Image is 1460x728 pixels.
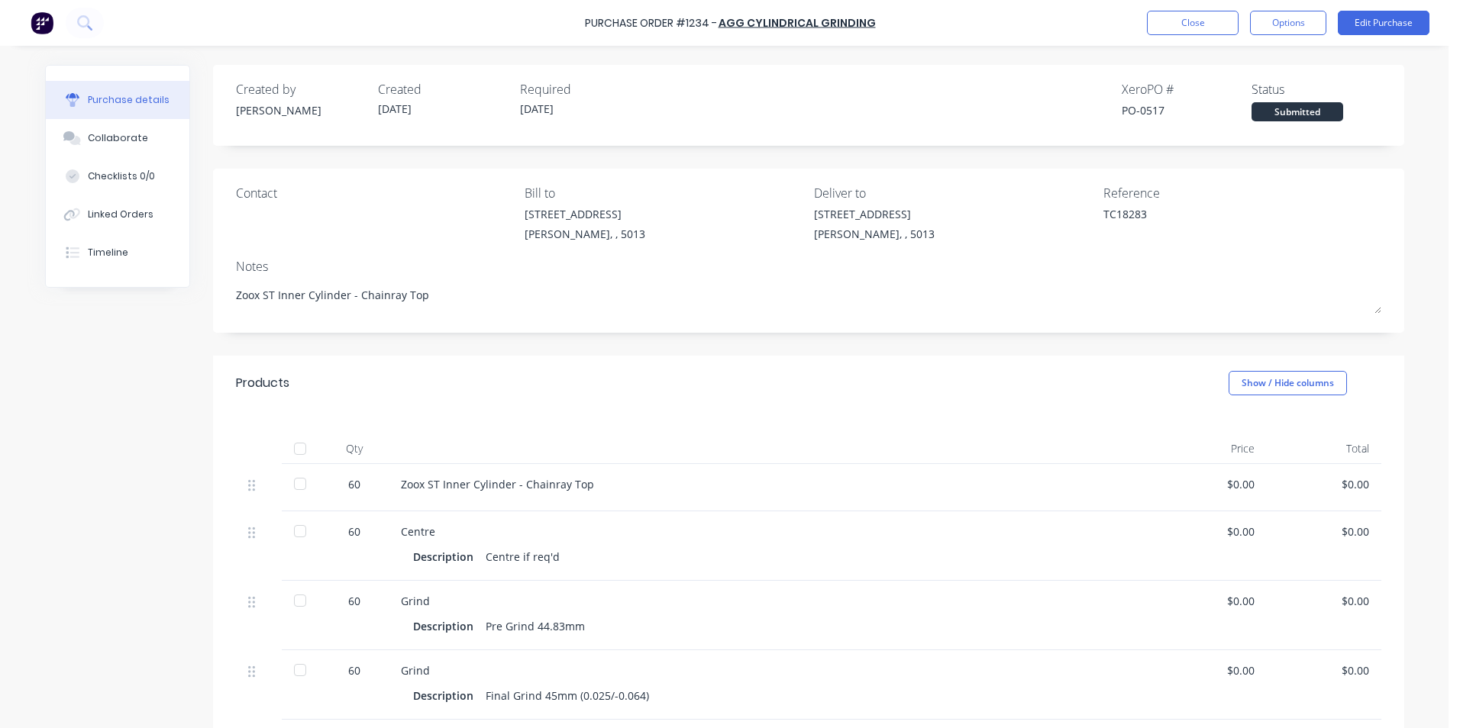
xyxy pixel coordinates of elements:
[525,184,803,202] div: Bill to
[1122,80,1252,98] div: Xero PO #
[401,523,1140,540] div: Centre
[486,546,560,568] div: Centre if req'd
[1338,11,1429,35] button: Edit Purchase
[1164,593,1255,609] div: $0.00
[332,662,376,678] div: 60
[719,15,876,31] a: AGG Cylindrical Grinding
[46,195,189,234] button: Linked Orders
[1147,11,1239,35] button: Close
[1164,523,1255,540] div: $0.00
[1279,662,1369,678] div: $0.00
[320,433,389,464] div: Qty
[46,157,189,195] button: Checklists 0/0
[585,15,717,31] div: Purchase Order #1234 -
[1103,206,1294,240] textarea: TC18283
[413,685,486,707] div: Description
[1252,80,1381,98] div: Status
[814,206,935,222] div: [STREET_ADDRESS]
[1103,184,1381,202] div: Reference
[1229,371,1347,395] button: Show / Hide columns
[814,184,1092,202] div: Deliver to
[401,476,1140,492] div: Zoox ST Inner Cylinder - Chainray Top
[236,257,1381,275] div: Notes
[46,119,189,157] button: Collaborate
[332,523,376,540] div: 60
[1279,476,1369,492] div: $0.00
[413,615,486,637] div: Description
[46,234,189,272] button: Timeline
[525,226,645,242] div: [PERSON_NAME], , 5013
[486,615,585,637] div: Pre Grind 44.83mm
[486,685,649,707] div: Final Grind 45mm (0.025/-0.064)
[31,11,53,34] img: Factory
[1164,476,1255,492] div: $0.00
[401,662,1140,678] div: Grind
[378,80,508,98] div: Created
[236,279,1381,314] textarea: Zoox ST Inner Cylinder - Chainray Top
[236,374,289,392] div: Products
[1164,662,1255,678] div: $0.00
[814,226,935,242] div: [PERSON_NAME], , 5013
[88,208,153,221] div: Linked Orders
[332,593,376,609] div: 60
[1267,433,1381,464] div: Total
[1279,523,1369,540] div: $0.00
[413,546,486,568] div: Description
[88,93,170,107] div: Purchase details
[1250,11,1326,35] button: Options
[1122,102,1252,118] div: PO-0517
[401,593,1140,609] div: Grind
[46,81,189,119] button: Purchase details
[236,184,514,202] div: Contact
[1252,102,1343,121] div: Submitted
[236,102,366,118] div: [PERSON_NAME]
[88,246,128,259] div: Timeline
[88,169,155,183] div: Checklists 0/0
[236,80,366,98] div: Created by
[332,476,376,492] div: 60
[88,131,148,145] div: Collaborate
[1152,433,1267,464] div: Price
[525,206,645,222] div: [STREET_ADDRESS]
[520,80,650,98] div: Required
[1279,593,1369,609] div: $0.00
